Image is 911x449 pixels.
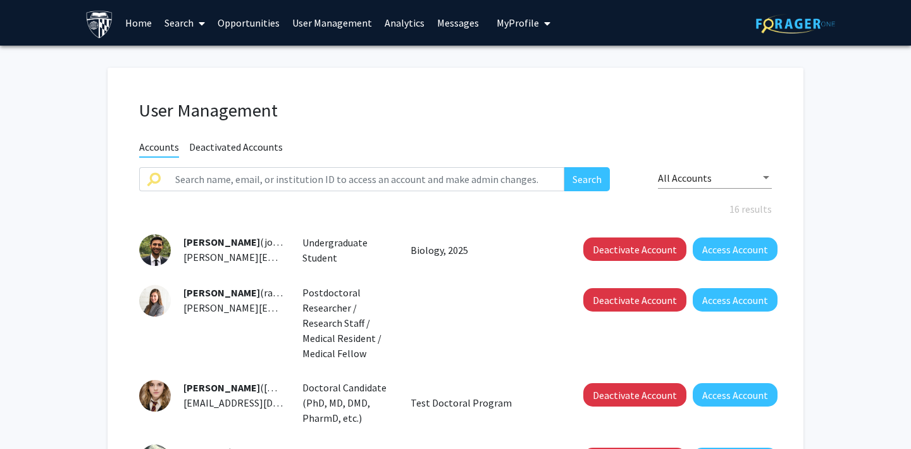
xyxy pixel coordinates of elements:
div: 16 results [130,201,781,217]
span: My Profile [497,16,539,29]
button: Search [564,167,610,191]
div: Doctoral Candidate (PhD, MD, DMD, PharmD, etc.) [293,380,402,426]
a: User Management [286,1,378,45]
a: Opportunities [211,1,286,45]
img: ForagerOne Logo [756,14,835,34]
iframe: Chat [9,392,54,440]
div: Undergraduate Student [293,235,402,265]
span: All Accounts [658,172,712,184]
h1: User Management [139,99,772,122]
img: Profile Picture [139,380,171,412]
span: [PERSON_NAME][EMAIL_ADDRESS][PERSON_NAME][DOMAIN_NAME] [183,301,488,314]
span: Deactivated Accounts [189,141,283,156]
button: Deactivate Account [583,383,686,407]
div: Postdoctoral Researcher / Research Staff / Medical Resident / Medical Fellow [293,285,402,361]
p: Test Doctoral Program [411,395,555,410]
a: Home [119,1,158,45]
span: ([PERSON_NAME]) [183,381,342,394]
span: [PERSON_NAME] [183,236,260,248]
button: Access Account [693,288,778,312]
button: Deactivate Account [583,288,686,312]
button: Access Account [693,383,778,407]
span: (racheldoe) [183,286,310,299]
input: Search name, email, or institution ID to access an account and make admin changes. [168,167,564,191]
span: [PERSON_NAME] [183,286,260,299]
a: Analytics [378,1,431,45]
span: [PERSON_NAME] [183,381,260,394]
img: Profile Picture [139,234,171,266]
span: (joedoe) [183,236,297,248]
button: Deactivate Account [583,237,686,261]
span: [EMAIL_ADDRESS][DOMAIN_NAME] [183,396,338,409]
button: Access Account [693,237,778,261]
img: Demo University Logo [85,10,114,39]
img: Profile Picture [139,285,171,317]
a: Messages [431,1,485,45]
span: [PERSON_NAME][EMAIL_ADDRESS][PERSON_NAME][DOMAIN_NAME] [183,251,488,263]
a: Search [158,1,211,45]
span: Accounts [139,141,179,158]
p: Biology, 2025 [411,243,555,258]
